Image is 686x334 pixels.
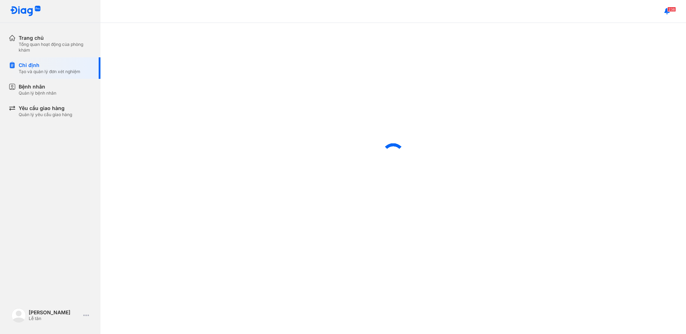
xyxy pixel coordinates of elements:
[19,62,80,69] div: Chỉ định
[29,309,80,316] div: [PERSON_NAME]
[11,308,26,323] img: logo
[19,90,56,96] div: Quản lý bệnh nhân
[19,112,72,118] div: Quản lý yêu cầu giao hàng
[10,6,41,17] img: logo
[19,42,92,53] div: Tổng quan hoạt động của phòng khám
[19,105,72,112] div: Yêu cầu giao hàng
[19,34,92,42] div: Trang chủ
[667,7,676,12] span: 238
[19,69,80,75] div: Tạo và quản lý đơn xét nghiệm
[29,316,80,321] div: Lễ tân
[19,83,56,90] div: Bệnh nhân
